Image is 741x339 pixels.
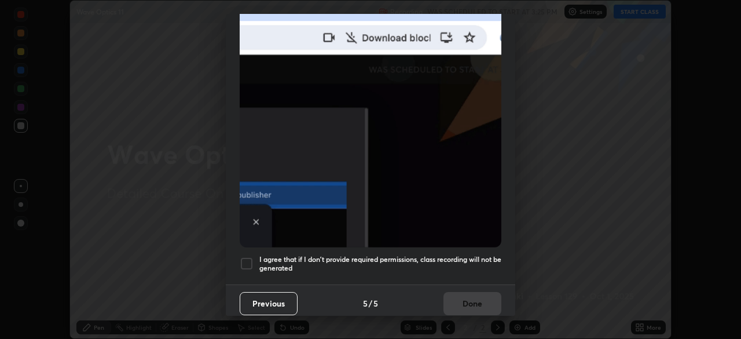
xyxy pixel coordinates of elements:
[363,297,368,309] h4: 5
[259,255,501,273] h5: I agree that if I don't provide required permissions, class recording will not be generated
[240,292,298,315] button: Previous
[369,297,372,309] h4: /
[373,297,378,309] h4: 5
